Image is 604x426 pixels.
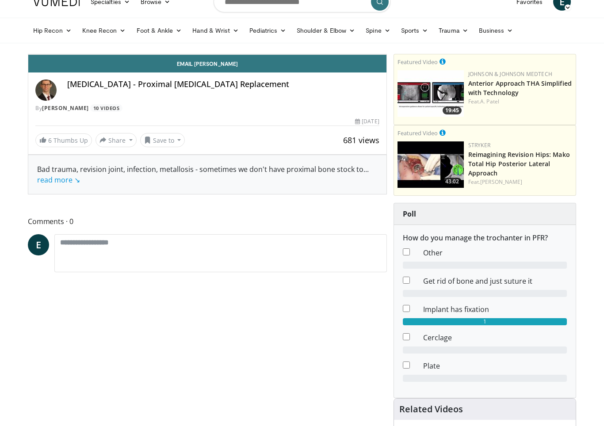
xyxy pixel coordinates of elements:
video-js: Video Player [28,54,386,55]
a: Pediatrics [244,22,291,39]
small: Featured Video [398,58,438,66]
a: [PERSON_NAME] [42,104,89,112]
a: A. Patel [480,98,499,105]
img: Avatar [35,80,57,101]
a: Sports [396,22,434,39]
img: 06bb1c17-1231-4454-8f12-6191b0b3b81a.150x105_q85_crop-smart_upscale.jpg [398,70,464,117]
button: Share [96,133,137,147]
a: 19:45 [398,70,464,117]
strong: Poll [403,209,416,219]
div: Bad trauma, revision joint, infection, metallosis - sometimes we don't have proximal bone stock to [37,164,378,185]
a: Anterior Approach THA Simplified with Technology [468,79,572,97]
h4: Related Videos [399,404,463,415]
div: Feat. [468,178,572,186]
a: Reimagining Revision Hips: Mako Total Hip Posterior Lateral Approach [468,150,570,177]
button: Save to [140,133,185,147]
a: 6 Thumbs Up [35,133,92,147]
a: [PERSON_NAME] [480,178,522,186]
a: Email [PERSON_NAME] [28,55,386,72]
dd: Implant has fixation [417,304,573,315]
dd: Other [417,247,573,258]
div: By [35,104,379,112]
span: 6 [48,136,52,145]
a: Spine [360,22,395,39]
a: Shoulder & Elbow [291,22,360,39]
img: 6632ea9e-2a24-47c5-a9a2-6608124666dc.150x105_q85_crop-smart_upscale.jpg [398,141,464,188]
div: Feat. [468,98,572,106]
span: Comments 0 [28,216,387,227]
small: Featured Video [398,129,438,137]
a: E [28,234,49,255]
a: 10 Videos [90,104,122,112]
a: Johnson & Johnson MedTech [468,70,552,78]
span: 19:45 [443,106,462,114]
a: Hip Recon [28,22,77,39]
a: Trauma [433,22,474,39]
dd: Cerclage [417,332,573,343]
a: Stryker [468,141,490,149]
h6: How do you manage the trochanter in PFR? [403,234,567,242]
div: 1 [403,318,567,325]
h4: [MEDICAL_DATA] - Proximal [MEDICAL_DATA] Replacement [67,80,379,89]
dd: Get rid of bone and just suture it [417,276,573,286]
a: 43:02 [398,141,464,188]
a: Hand & Wrist [187,22,244,39]
span: 43:02 [443,178,462,186]
a: Business [474,22,519,39]
div: [DATE] [355,118,379,126]
a: Foot & Ankle [131,22,187,39]
dd: Plate [417,361,573,371]
a: read more ↘ [37,175,80,185]
span: 681 views [343,135,379,145]
a: Knee Recon [77,22,131,39]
